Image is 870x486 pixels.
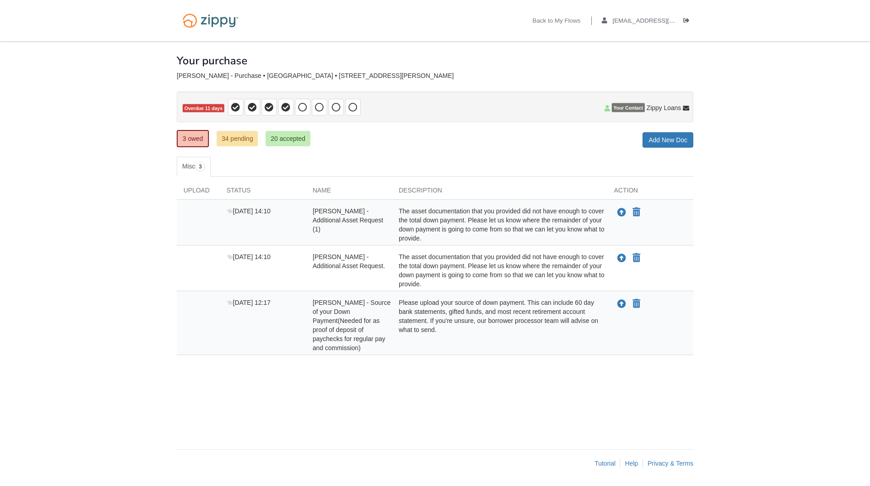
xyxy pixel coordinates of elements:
[648,460,693,467] a: Privacy & Terms
[177,130,209,147] a: 3 owed
[616,298,627,310] button: Upload Ashley Boley - Source of your Down Payment(Needed for as proof of deposit of paychecks for...
[313,253,385,269] span: [PERSON_NAME] - Additional Asset Request.
[220,186,306,199] div: Status
[306,186,392,199] div: Name
[632,298,641,309] button: Declare Ashley Boley - Source of your Down Payment(Needed for as proof of deposit of paychecks fo...
[616,252,627,264] button: Upload Ashley Boley - Additional Asset Request.
[177,55,247,67] h1: Your purchase
[177,72,693,80] div: [PERSON_NAME] - Purchase • [GEOGRAPHIC_DATA] • [STREET_ADDRESS][PERSON_NAME]
[392,252,607,289] div: The asset documentation that you provided did not have enough to cover the total down payment. Pl...
[313,299,391,351] span: [PERSON_NAME] - Source of your Down Payment(Needed for as proof of deposit of paychecks for regul...
[612,103,645,112] span: Your Contact
[177,157,211,177] a: Misc
[643,132,693,148] a: Add New Doc
[392,207,607,243] div: The asset documentation that you provided did not have enough to cover the total down payment. Pl...
[616,207,627,218] button: Upload Ashley Boley - Additional Asset Request (1)
[266,131,310,146] a: 20 accepted
[392,298,607,352] div: Please upload your source of down payment. This can include 60 day bank statements, gifted funds,...
[632,207,641,218] button: Declare Ashley Boley - Additional Asset Request (1) not applicable
[227,253,271,260] span: [DATE] 14:10
[392,186,607,199] div: Description
[625,460,638,467] a: Help
[227,299,271,306] span: [DATE] 12:17
[532,17,580,26] a: Back to My Flows
[594,460,615,467] a: Tutorial
[613,17,716,24] span: aaboley88@icloud.com
[177,9,244,32] img: Logo
[217,131,258,146] a: 34 pending
[195,162,206,171] span: 3
[177,186,220,199] div: Upload
[683,17,693,26] a: Log out
[602,17,716,26] a: edit profile
[607,186,693,199] div: Action
[647,103,681,112] span: Zippy Loans
[632,253,641,264] button: Declare Ashley Boley - Additional Asset Request. not applicable
[313,207,383,233] span: [PERSON_NAME] - Additional Asset Request (1)
[183,104,224,113] span: Overdue 11 days
[227,207,271,215] span: [DATE] 14:10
